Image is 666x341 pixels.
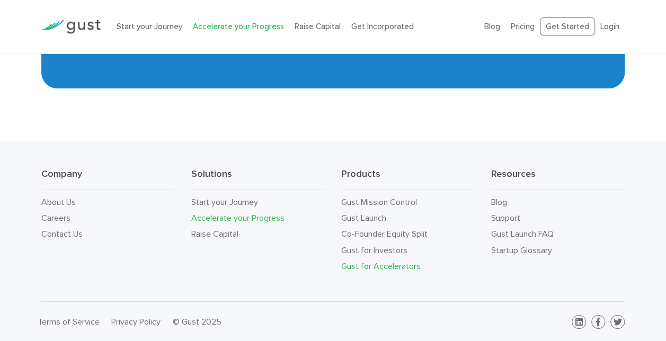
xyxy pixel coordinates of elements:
[41,197,76,207] a: About Us
[341,229,428,239] a: Co-Founder Equity Split
[38,317,100,327] a: Terms of Service
[173,315,325,329] div: © Gust 2025
[41,168,175,190] h3: Company
[491,229,553,239] a: Gust Launch FAQ
[191,168,325,190] h3: Solutions
[351,22,414,31] a: Get Incorporated
[191,229,238,239] a: Raise Capital
[193,22,284,31] a: Accelerate your Progress
[111,317,161,327] a: Privacy Policy
[41,229,83,239] a: Contact Us
[511,22,535,31] a: Pricing
[540,17,595,36] a: Get Started
[341,245,407,255] a: Gust for Investors
[491,197,507,207] a: Blog
[341,261,421,271] a: Gust for Accelerators
[295,22,341,31] a: Raise Capital
[191,197,258,207] a: Start your Journey
[41,20,101,34] img: Gust Logo
[341,213,386,223] a: Gust Launch
[491,213,520,223] a: Support
[341,197,417,207] a: Gust Mission Control
[117,22,182,31] a: Start your Journey
[491,168,625,190] h3: Resources
[600,22,619,31] a: Login
[341,168,475,190] h3: Products
[41,213,70,223] a: Careers
[191,213,285,223] a: Accelerate your Progress
[484,22,500,31] a: Blog
[491,245,552,255] a: Startup Glossary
